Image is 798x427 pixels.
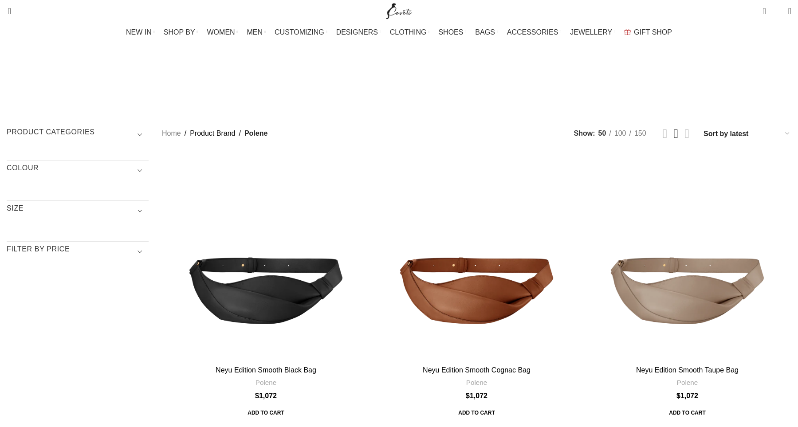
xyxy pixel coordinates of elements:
[241,405,290,421] a: Add to cart: “Neyu Edition Smooth Black Bag”
[390,24,430,41] a: CLOTHING
[2,24,796,41] div: Main navigation
[256,378,276,387] a: Polene
[162,153,370,361] a: Neyu Edition Smooth Black Bag
[255,392,259,400] span: $
[390,28,427,36] span: CLOTHING
[466,392,487,400] bdi: 1,072
[466,378,487,387] a: Polene
[438,24,466,41] a: SHOES
[475,24,498,41] a: BAGS
[677,378,698,387] a: Polene
[241,405,290,421] span: Add to cart
[255,392,277,400] bdi: 1,072
[466,392,470,400] span: $
[126,24,155,41] a: NEW IN
[247,28,263,36] span: MEN
[164,28,195,36] span: SHOP BY
[216,366,316,374] a: Neyu Edition Smooth Black Bag
[624,29,631,35] img: GiftBag
[758,2,770,20] a: 0
[438,28,463,36] span: SHOES
[507,28,558,36] span: ACCESSORIES
[570,28,612,36] span: JEWELLERY
[164,24,198,41] a: SHOP BY
[663,405,712,421] span: Add to cart
[570,24,615,41] a: JEWELLERY
[634,28,672,36] span: GIFT SHOP
[7,127,149,142] h3: Product categories
[507,24,562,41] a: ACCESSORIES
[126,28,152,36] span: NEW IN
[207,28,235,36] span: WOMEN
[676,392,680,400] span: $
[384,7,414,14] a: Site logo
[624,24,672,41] a: GIFT SHOP
[774,9,781,16] span: 0
[475,28,495,36] span: BAGS
[373,153,581,361] a: Neyu Edition Smooth Cognac Bag
[452,405,501,421] a: Add to cart: “Neyu Edition Smooth Cognac Bag”
[336,28,378,36] span: DESIGNERS
[452,405,501,421] span: Add to cart
[763,4,770,11] span: 0
[663,405,712,421] a: Add to cart: “Neyu Edition Smooth Taupe Bag”
[7,244,149,259] h3: Filter by price
[207,24,238,41] a: WOMEN
[2,2,11,20] a: Search
[636,366,739,374] a: Neyu Edition Smooth Taupe Bag
[336,24,381,41] a: DESIGNERS
[275,28,324,36] span: CUSTOMIZING
[275,24,327,41] a: CUSTOMIZING
[7,163,149,178] h3: COLOUR
[676,392,698,400] bdi: 1,072
[773,2,782,20] div: My Wishlist
[423,366,531,374] a: Neyu Edition Smooth Cognac Bag
[583,153,791,361] a: Neyu Edition Smooth Taupe Bag
[247,24,266,41] a: MEN
[7,204,149,219] h3: SIZE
